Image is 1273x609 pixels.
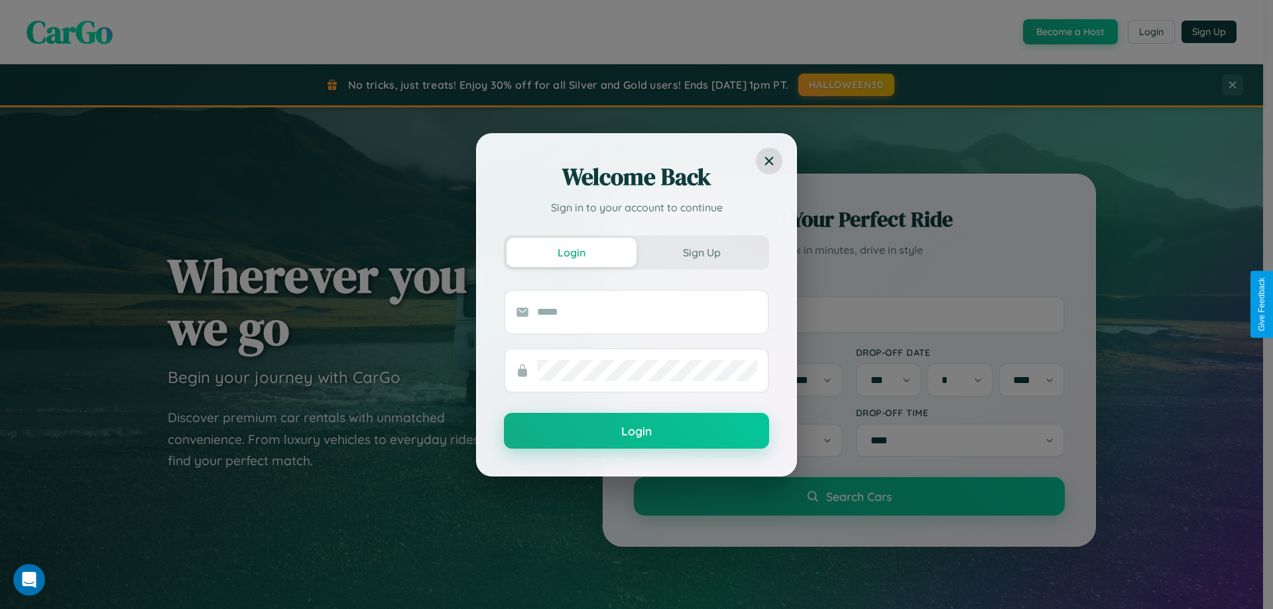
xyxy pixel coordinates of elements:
[13,564,45,596] iframe: Intercom live chat
[1257,278,1266,331] div: Give Feedback
[507,238,636,267] button: Login
[504,413,769,449] button: Login
[504,161,769,193] h2: Welcome Back
[636,238,766,267] button: Sign Up
[504,199,769,215] p: Sign in to your account to continue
